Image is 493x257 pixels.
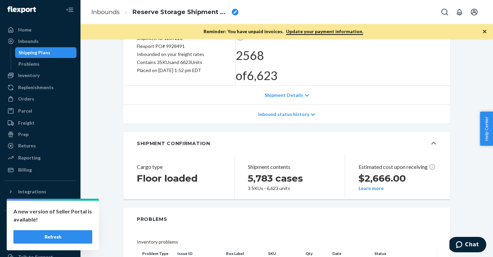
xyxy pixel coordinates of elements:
[236,49,278,62] h1: 2568
[204,28,363,35] p: Reminder: You have unpaid invoices.
[4,93,76,104] a: Orders
[4,70,76,81] a: Inventory
[18,72,40,79] div: Inventory
[18,154,41,161] div: Reporting
[4,165,76,175] a: Billing
[4,24,76,35] a: Home
[4,186,76,197] button: Integrations
[18,84,54,91] div: Replenishments
[18,49,50,56] div: Shipping Plans
[4,140,76,151] a: Returns
[18,108,32,114] div: Parcel
[63,3,76,16] button: Close Navigation
[91,8,120,16] a: Inbounds
[18,142,36,149] div: Returns
[4,152,76,163] a: Reporting
[137,58,222,66] div: Contains 3 SKUs and 6623 Units
[248,163,326,171] header: Shipment contents
[13,207,92,223] p: A new version of Seller Portal is available!
[18,26,32,33] div: Home
[18,188,46,195] div: Integrations
[258,111,309,118] p: Inbound status history
[359,163,437,171] p: Estimated cost upon receiving
[359,172,437,184] h2: $2,666.00
[4,230,76,238] a: Add Fast Tag
[18,167,32,173] div: Billing
[13,230,92,244] button: Refresh
[4,200,76,208] a: Add Integration
[15,59,77,69] a: Problems
[137,163,215,171] header: Cargo type
[4,82,76,93] a: Replenishments
[137,66,222,74] div: Placed on [DATE] 1:52 pm EDT
[4,106,76,116] a: Parcel
[4,36,76,47] a: Inbounds
[18,120,35,126] div: Freight
[248,186,326,191] div: 3 SKUs · 6,623 units
[137,42,222,50] div: Flexport PO# 9928491
[15,47,77,58] a: Shipping Plans
[438,5,451,19] button: Open Search Box
[480,112,493,146] button: Help Center
[265,92,303,99] p: Shipment Details
[137,216,167,222] div: Problems
[248,172,326,184] h2: 5,783 cases
[18,131,29,138] div: Prep
[468,5,481,19] button: Open account menu
[236,69,278,82] h1: of 6,623
[18,95,34,102] div: Orders
[137,140,210,147] h5: SHIPMENT CONFIRMATION
[4,129,76,140] a: Prep
[132,8,229,17] span: Reserve Storage Shipment STI0b891a573f
[123,132,450,155] button: SHIPMENT CONFIRMATION
[286,28,363,35] a: Update your payment information.
[137,172,215,184] h2: Floor loaded
[18,38,39,45] div: Inbounds
[7,6,36,13] img: Flexport logo
[137,50,222,58] div: Inbounded on your freight rates
[86,2,244,22] ol: breadcrumbs
[137,239,437,245] div: Inventory problems
[449,237,486,254] iframe: Opens a widget where you can chat to one of our agents
[4,240,76,251] a: Settings
[453,5,466,19] button: Open notifications
[4,216,76,227] button: Fast Tags
[18,61,40,67] div: Problems
[4,118,76,128] a: Freight
[359,186,384,191] button: Learn more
